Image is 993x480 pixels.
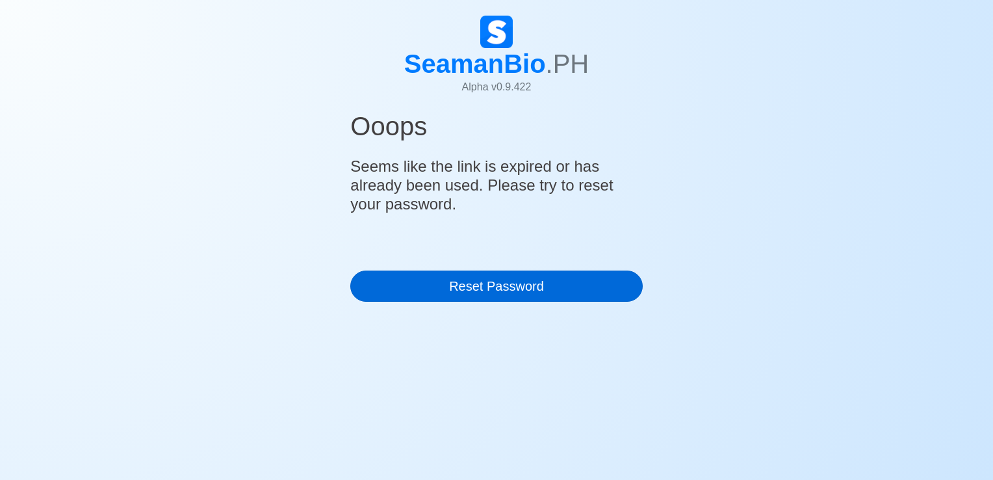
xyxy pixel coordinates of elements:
[480,16,513,48] img: Logo
[350,271,642,302] a: Reset Password
[404,79,589,95] p: Alpha v 0.9.422
[404,16,589,105] a: SeamanBio.PHAlpha v0.9.422
[546,49,589,78] span: .PH
[350,111,642,147] h1: Ooops
[404,48,589,79] h1: SeamanBio
[350,152,642,219] h4: Seems like the link is expired or has already been used. Please try to reset your password.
